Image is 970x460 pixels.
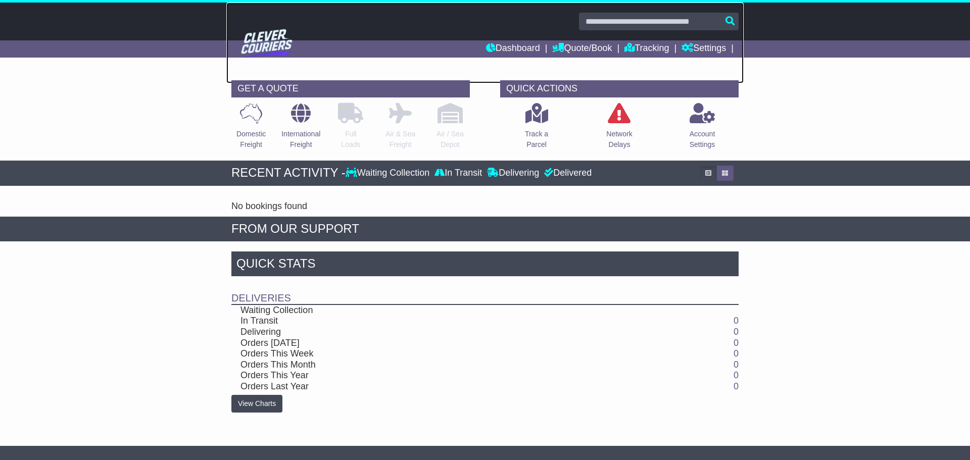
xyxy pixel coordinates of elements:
[734,348,739,359] a: 0
[524,103,549,156] a: Track aParcel
[734,370,739,380] a: 0
[231,348,666,360] td: Orders This Week
[236,129,266,150] p: Domestic Freight
[231,370,666,381] td: Orders This Year
[231,166,346,180] div: RECENT ACTIVITY -
[432,168,484,179] div: In Transit
[231,381,666,392] td: Orders Last Year
[385,129,415,150] p: Air & Sea Freight
[734,338,739,348] a: 0
[682,40,726,58] a: Settings
[606,129,632,150] p: Network Delays
[231,360,666,371] td: Orders This Month
[542,168,592,179] div: Delivered
[734,381,739,391] a: 0
[525,129,548,150] p: Track a Parcel
[231,279,739,304] td: Deliveries
[281,129,320,150] p: International Freight
[437,129,464,150] p: Air / Sea Depot
[231,327,666,338] td: Delivering
[500,80,739,97] div: QUICK ACTIONS
[231,316,666,327] td: In Transit
[484,168,542,179] div: Delivering
[486,40,540,58] a: Dashboard
[734,316,739,326] a: 0
[231,222,739,236] div: FROM OUR SUPPORT
[689,103,716,156] a: AccountSettings
[236,103,266,156] a: DomesticFreight
[552,40,612,58] a: Quote/Book
[231,338,666,349] td: Orders [DATE]
[734,327,739,337] a: 0
[338,129,363,150] p: Full Loads
[231,395,282,413] a: View Charts
[231,304,666,316] td: Waiting Collection
[231,80,470,97] div: GET A QUOTE
[346,168,432,179] div: Waiting Collection
[231,251,739,279] div: Quick Stats
[624,40,669,58] a: Tracking
[231,201,739,212] div: No bookings found
[606,103,633,156] a: NetworkDelays
[281,103,321,156] a: InternationalFreight
[734,360,739,370] a: 0
[690,129,715,150] p: Account Settings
